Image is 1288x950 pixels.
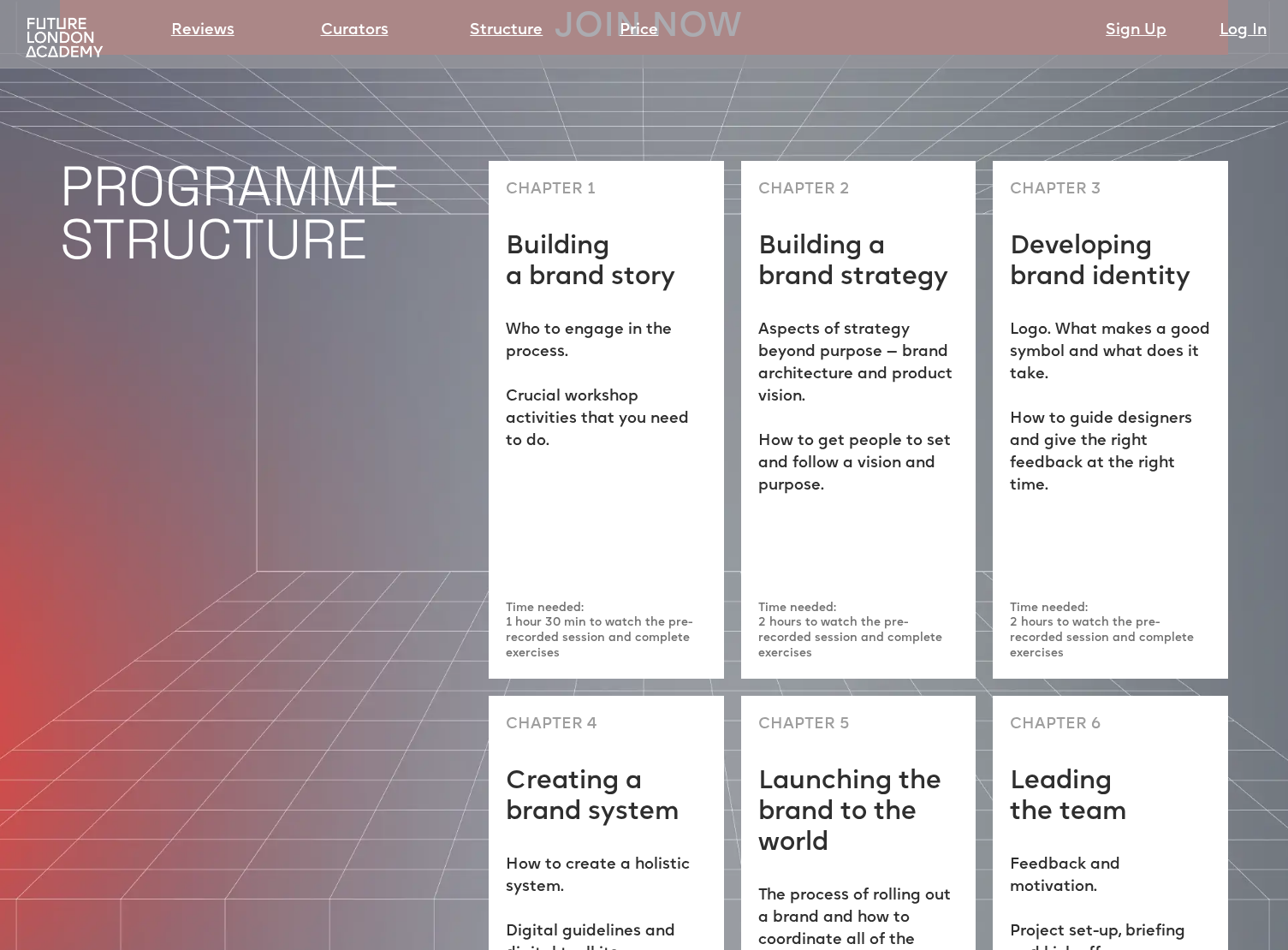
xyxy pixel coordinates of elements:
h1: PROGRAMME STRUCTURE [60,160,472,266]
a: Curators [321,19,389,43]
p: Time needed: 2 hours to watch the pre-recorded session and complete exercises [1010,601,1211,662]
a: Log In [1220,19,1267,43]
p: CHAPTER 1 [506,178,596,202]
a: Sign Up [1106,19,1166,43]
h2: Creating a brand system [506,767,707,828]
h2: Building a brand strategy [758,232,959,294]
p: Who to engage in the process. ‍ Crucial workshop activities that you need to do. [506,319,707,453]
a: Structure [470,19,543,43]
h2: Launching the brand to the world [758,767,959,859]
p: CHAPTER 6 [1010,713,1101,737]
p: Logo. What makes a good symbol and what does it take. How to guide designers and give the right f... [1010,319,1211,497]
h2: Building a brand story [506,232,675,294]
p: Time needed: 2 hours to watch the pre-recorded session and complete exercises [758,601,959,662]
p: CHAPTER 4 [506,713,597,737]
p: Time needed: 1 hour 30 min to watch the pre-recorded session and complete exercises [506,601,707,662]
p: CHAPTER 3 [1010,178,1101,202]
a: Price [620,19,658,43]
h2: Developing brand identity [1010,232,1211,294]
p: CHAPTER 2 [758,178,850,202]
h2: Leading the team [1010,767,1127,828]
a: Reviews [171,19,234,43]
p: Aspects of strategy beyond purpose — brand architecture and product vision. ‍ How to get people t... [758,319,959,497]
p: CHAPTER 5 [758,713,850,737]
